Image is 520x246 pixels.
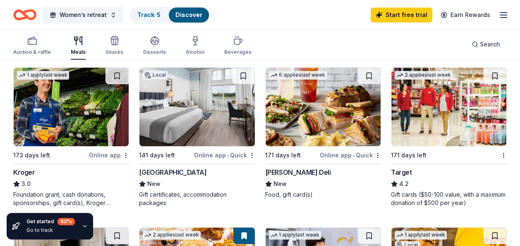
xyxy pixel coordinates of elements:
a: Start free trial [371,7,432,22]
button: Beverages [224,32,252,60]
a: Image for McAlister's Deli6 applieslast week171 days leftOnline app•Quick[PERSON_NAME] DeliNewFoo... [265,67,381,199]
div: Online app [89,150,129,160]
div: [GEOGRAPHIC_DATA] [139,167,206,177]
span: Women’s retreat [60,10,107,20]
div: 171 days left [391,150,427,160]
button: Snacks [105,32,123,60]
div: Go to track [26,227,75,234]
div: Gift cards ($50-100 value, with a maximum donation of $500 per year) [391,191,507,207]
div: 60 % [58,218,75,225]
span: 4.2 [399,179,409,189]
img: Image for Target [391,68,506,146]
span: New [147,179,161,189]
div: Gift certificates, accommodation packages [139,191,255,207]
div: 2 applies last week [143,231,201,239]
div: Auction & raffle [13,49,51,55]
div: 1 apply last week [17,71,69,80]
div: 173 days left [13,150,50,160]
div: Online app Quick [194,150,255,160]
span: • [227,152,229,159]
div: Snacks [105,49,123,55]
div: [PERSON_NAME] Deli [265,167,331,177]
a: Earn Rewards [436,7,495,22]
div: Food, gift card(s) [265,191,381,199]
img: Image for Beaufort Hotel [139,68,254,146]
span: New [273,179,287,189]
button: Auction & raffle [13,32,51,60]
button: Meals [71,32,86,60]
div: 2 applies last week [395,71,453,80]
button: Alcohol [186,32,204,60]
div: Kroger [13,167,35,177]
div: 171 days left [265,150,301,160]
div: Online app Quick [320,150,381,160]
a: Image for Beaufort HotelLocal141 days leftOnline app•Quick[GEOGRAPHIC_DATA]NewGift certificates, ... [139,67,255,207]
div: Desserts [143,49,166,55]
button: Search [465,36,507,53]
div: 6 applies last week [269,71,327,80]
img: Image for Kroger [14,68,129,146]
div: Target [391,167,412,177]
img: Image for McAlister's Deli [266,68,381,146]
button: Women’s retreat [43,7,123,23]
div: 1 apply last week [395,231,447,239]
a: Track· 5 [137,11,161,18]
div: Meals [71,49,86,55]
div: Local [143,71,168,79]
div: Get started [26,218,75,225]
a: Image for Kroger1 applylast week173 days leftOnline appKroger3.0Foundation grant, cash donations,... [13,67,129,207]
a: Image for Target2 applieslast week171 days leftTarget4.2Gift cards ($50-100 value, with a maximum... [391,67,507,207]
button: Track· 5Discover [130,7,210,23]
span: Search [480,39,500,49]
div: Beverages [224,49,252,55]
a: Home [13,5,36,24]
button: Desserts [143,32,166,60]
div: 1 apply last week [269,231,321,239]
span: • [353,152,355,159]
span: 3.0 [22,179,31,189]
div: Alcohol [186,49,204,55]
div: Foundation grant, cash donations, sponsorships, gift card(s), Kroger products [13,191,129,207]
div: 141 days left [139,150,175,160]
a: Discover [175,11,202,18]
